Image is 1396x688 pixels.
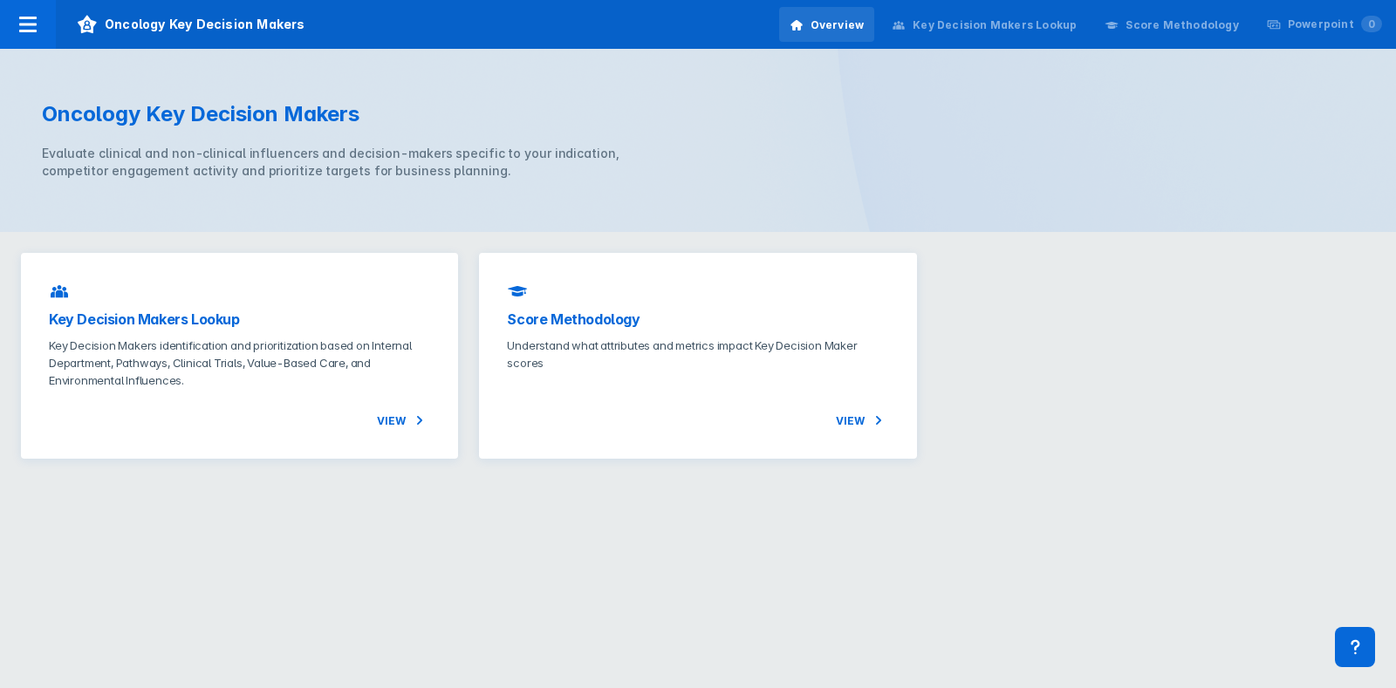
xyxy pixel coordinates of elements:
[42,101,677,127] h1: Oncology Key Decision Makers
[42,145,677,180] div: Evaluate clinical and non-clinical influencers and decision-makers specific to your indication, c...
[1361,16,1382,32] span: 0
[49,309,430,330] h3: Key Decision Makers Lookup
[479,253,916,459] a: Score MethodologyUnderstand what attributes and metrics impact Key Decision Maker scoresView
[836,410,889,431] span: View
[21,253,458,459] a: Key Decision Makers LookupKey Decision Makers identification and prioritization based on Internal...
[779,7,875,42] a: Overview
[881,7,1087,42] a: Key Decision Makers Lookup
[1126,17,1238,33] div: Score Methodology
[49,337,430,389] p: Key Decision Makers identification and prioritization based on Internal Department, Pathways, Cli...
[377,410,430,431] span: View
[1094,7,1249,42] a: Score Methodology
[1288,17,1382,32] div: Powerpoint
[507,309,888,330] h3: Score Methodology
[1335,627,1375,667] div: Contact Support
[811,17,865,33] div: Overview
[913,17,1077,33] div: Key Decision Makers Lookup
[507,337,888,371] p: Understand what attributes and metrics impact Key Decision Maker scores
